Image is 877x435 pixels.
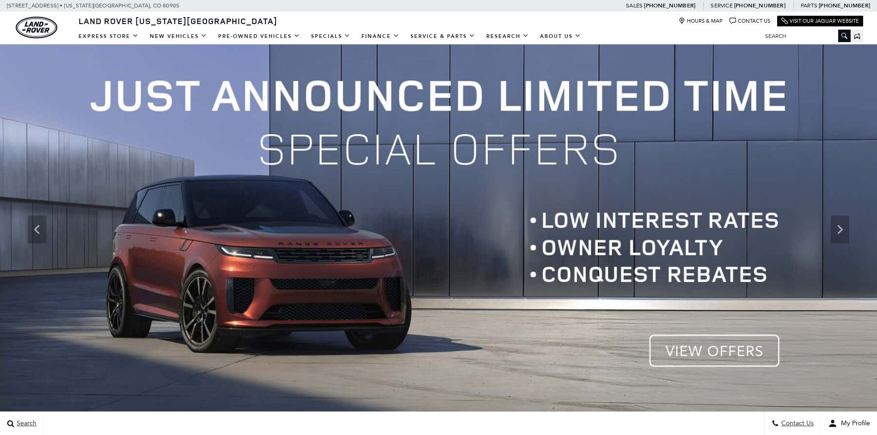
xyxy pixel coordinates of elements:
a: About Us [534,28,587,44]
span: Parts [801,2,817,9]
input: Search [758,31,851,42]
button: user-profile-menu [821,412,877,435]
a: [PHONE_NUMBER] [644,2,695,9]
a: land-rover [16,17,57,38]
span: Land Rover [US_STATE][GEOGRAPHIC_DATA] [79,15,277,26]
a: [STREET_ADDRESS] • [US_STATE][GEOGRAPHIC_DATA], CO 80905 [7,2,179,9]
a: Finance [356,28,405,44]
a: Pre-Owned Vehicles [213,28,306,44]
a: [PHONE_NUMBER] [819,2,870,9]
span: Contact Us [779,420,814,428]
a: EXPRESS STORE [73,28,144,44]
span: Service [711,2,732,9]
nav: Main Navigation [73,28,587,44]
a: Land Rover [US_STATE][GEOGRAPHIC_DATA] [73,15,283,26]
a: [PHONE_NUMBER] [734,2,785,9]
span: Sales [626,2,643,9]
span: Search [14,420,37,428]
a: Specials [306,28,356,44]
a: New Vehicles [144,28,213,44]
a: Visit Our Jaguar Website [781,18,859,25]
span: My Profile [837,420,870,428]
img: Land Rover [16,17,57,38]
a: Service & Parts [405,28,481,44]
a: Contact Us [730,18,770,25]
a: Research [481,28,534,44]
a: Hours & Map [679,18,723,25]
